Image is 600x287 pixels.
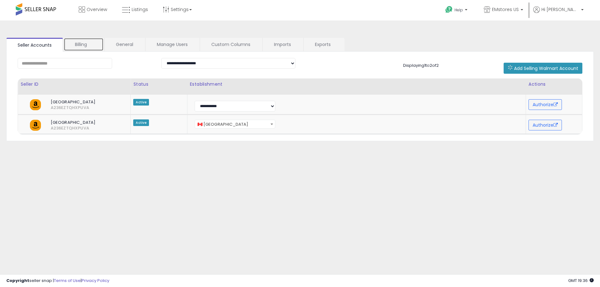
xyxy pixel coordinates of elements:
[46,125,58,131] span: A236EZTQHXPUVA
[6,38,63,52] a: Seller Accounts
[492,6,519,13] span: EMstores US
[146,38,199,51] a: Manage Users
[87,6,107,13] span: Overview
[30,120,41,131] img: amazon.png
[133,99,149,106] span: Active
[445,6,453,14] i: Get Help
[46,120,117,125] span: [GEOGRAPHIC_DATA]
[20,81,128,88] div: Seller ID
[46,99,117,105] span: [GEOGRAPHIC_DATA]
[195,120,275,129] span: 🇨🇦 Canada
[200,38,262,51] a: Custom Columns
[568,278,594,284] span: 2025-08-11 19:36 GMT
[132,6,148,13] span: Listings
[529,81,580,88] div: Actions
[54,278,81,284] a: Terms of Use
[105,38,145,51] a: General
[529,99,562,110] button: Authorize
[82,278,109,284] a: Privacy Policy
[133,81,184,88] div: Status
[533,6,584,20] a: Hi [PERSON_NAME]
[6,278,29,284] strong: Copyright
[64,38,104,51] a: Billing
[6,278,109,284] div: seller snap | |
[30,99,41,110] img: amazon.png
[263,38,303,51] a: Imports
[304,38,344,51] a: Exports
[403,62,439,68] span: Displaying 1 to 2 of 2
[514,65,578,72] span: Add Selling Walmart Account
[190,81,523,88] div: Establishment
[133,119,149,126] span: Active
[46,105,58,111] span: A236EZTQHXPUVA
[195,120,275,129] span: 🇨🇦 Canada
[504,63,582,74] button: Add Selling Walmart Account
[529,120,562,130] button: Authorize
[541,6,579,13] span: Hi [PERSON_NAME]
[440,1,474,20] a: Help
[454,7,463,13] span: Help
